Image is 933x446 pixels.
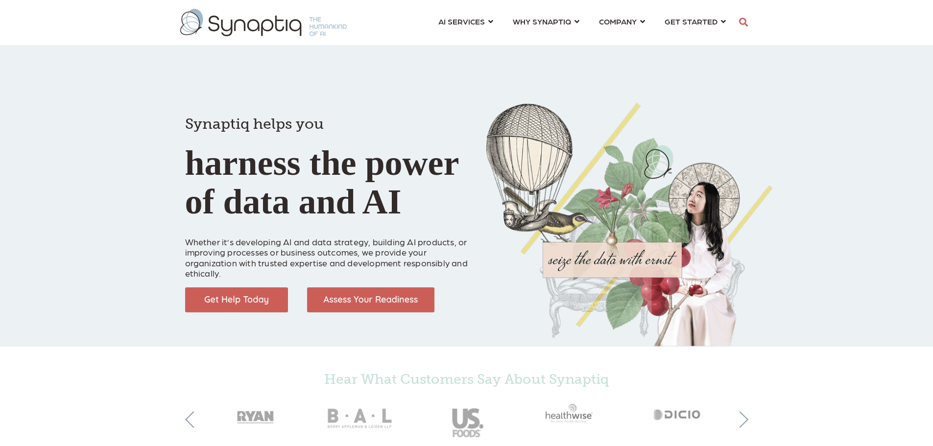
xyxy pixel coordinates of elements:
[185,287,288,312] img: Get Help Today
[438,15,485,28] span: AI SERVICES
[513,15,571,28] span: WHY SYNAPTIQ
[429,5,736,40] nav: menu
[185,115,324,133] span: Synaptiq helps you
[520,392,625,435] img: Healthwise_gray50
[625,392,731,435] img: Dicio
[665,12,726,30] a: GET STARTED
[185,411,202,428] button: Previous
[185,226,472,279] p: Whether it’s developing AI and data strategy, building AI products, or improving processes or bus...
[732,411,748,428] button: Next
[513,12,579,30] a: WHY SYNAPTIQ
[438,12,493,30] a: AI SERVICES
[599,15,637,28] span: COMPANY
[202,392,308,435] img: RyanCompanies_gray50_2
[307,287,434,312] img: Assess Your Readiness
[185,98,472,221] h1: harness the power of data and AI
[486,103,773,347] img: Collage of girl, balloon, bird, and butterfly, with seize the data with ernst text
[599,12,645,30] a: COMPANY
[202,371,731,388] h4: Hear What Customers Say About Synaptiq
[180,9,347,36] img: synaptiq logo-1
[665,15,718,28] span: GET STARTED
